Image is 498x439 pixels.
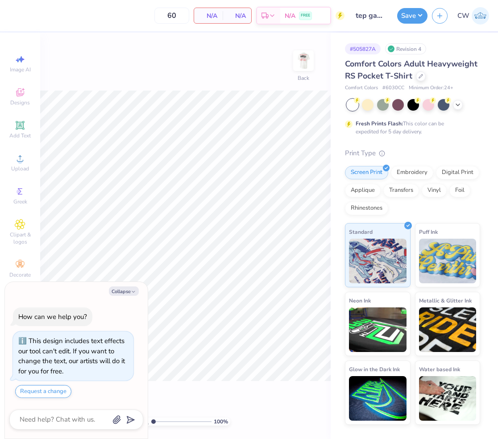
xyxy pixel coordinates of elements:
[345,148,480,158] div: Print Type
[345,184,381,197] div: Applique
[419,296,472,305] span: Metallic & Glitter Ink
[345,166,388,179] div: Screen Print
[109,286,139,296] button: Collapse
[10,99,30,106] span: Designs
[397,8,427,24] button: Save
[349,307,407,352] img: Neon Ink
[18,312,87,321] div: How can we help you?
[349,296,371,305] span: Neon Ink
[285,11,295,21] span: N/A
[214,418,228,426] span: 100 %
[457,11,469,21] span: CW
[345,202,388,215] div: Rhinestones
[419,376,477,421] img: Water based Ink
[9,132,31,139] span: Add Text
[457,7,489,25] a: CW
[4,231,36,245] span: Clipart & logos
[228,11,246,21] span: N/A
[449,184,470,197] div: Foil
[11,165,29,172] span: Upload
[345,43,381,54] div: # 505827A
[154,8,189,24] input: – –
[356,120,465,136] div: This color can be expedited for 5 day delivery.
[295,52,312,70] img: Back
[422,184,447,197] div: Vinyl
[13,198,27,205] span: Greek
[356,120,403,127] strong: Fresh Prints Flash:
[472,7,489,25] img: Charlotte Wilson
[382,84,404,92] span: # 6030CC
[349,364,400,374] span: Glow in the Dark Ink
[419,364,460,374] span: Water based Ink
[301,12,310,19] span: FREE
[345,58,477,81] span: Comfort Colors Adult Heavyweight RS Pocket T-Shirt
[391,166,433,179] div: Embroidery
[419,239,477,283] img: Puff Ink
[419,307,477,352] img: Metallic & Glitter Ink
[9,271,31,278] span: Decorate
[349,227,373,236] span: Standard
[409,84,453,92] span: Minimum Order: 24 +
[18,336,125,376] div: This design includes text effects our tool can't edit. If you want to change the text, our artist...
[298,74,309,82] div: Back
[349,376,407,421] img: Glow in the Dark Ink
[436,166,479,179] div: Digital Print
[419,227,438,236] span: Puff Ink
[383,184,419,197] div: Transfers
[199,11,217,21] span: N/A
[385,43,426,54] div: Revision 4
[349,7,393,25] input: Untitled Design
[10,66,31,73] span: Image AI
[15,385,71,398] button: Request a change
[349,239,407,283] img: Standard
[345,84,378,92] span: Comfort Colors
